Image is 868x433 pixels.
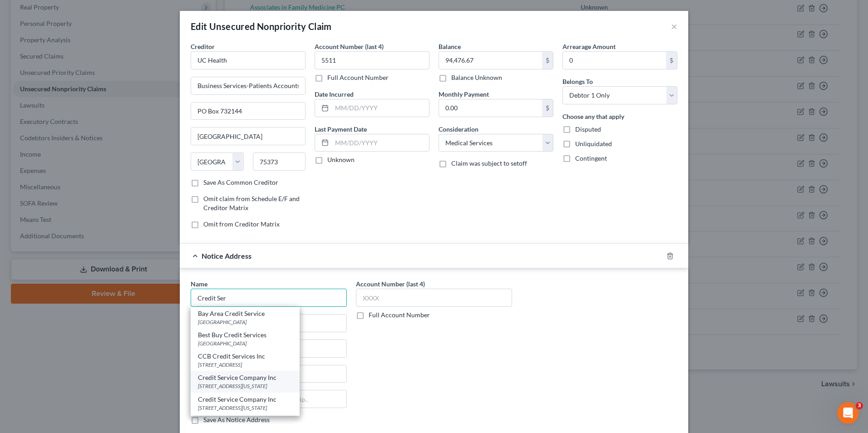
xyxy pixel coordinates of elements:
[198,382,292,390] div: [STREET_ADDRESS][US_STATE]
[273,390,347,408] input: Enter zip..
[191,289,347,307] input: Search by name...
[856,402,863,409] span: 3
[198,340,292,347] div: [GEOGRAPHIC_DATA]
[575,154,607,162] span: Contingent
[191,77,305,94] input: Enter address...
[198,404,292,412] div: [STREET_ADDRESS][US_STATE]
[198,352,292,361] div: CCB Credit Services Inc
[562,112,624,121] label: Choose any that apply
[315,89,354,99] label: Date Incurred
[198,318,292,326] div: [GEOGRAPHIC_DATA]
[198,373,292,382] div: Credit Service Company Inc
[666,52,677,69] div: $
[315,51,429,69] input: XXXX
[327,155,355,164] label: Unknown
[439,99,542,117] input: 0.00
[198,330,292,340] div: Best Buy Credit Services
[203,220,280,228] span: Omit from Creditor Matrix
[191,128,305,145] input: Enter city...
[191,103,305,120] input: Apt, Suite, etc...
[451,73,502,82] label: Balance Unknown
[202,251,252,260] span: Notice Address
[191,43,215,50] span: Creditor
[439,124,478,134] label: Consideration
[198,361,292,369] div: [STREET_ADDRESS]
[451,159,527,167] span: Claim was subject to setoff
[198,395,292,404] div: Credit Service Company Inc
[253,153,306,171] input: Enter zip...
[332,99,429,117] input: MM/DD/YYYY
[671,21,677,32] button: ×
[203,195,300,212] span: Omit claim from Schedule E/F and Creditor Matrix
[575,125,601,133] span: Disputed
[315,42,384,51] label: Account Number (last 4)
[327,73,389,82] label: Full Account Number
[191,20,332,33] div: Edit Unsecured Nonpriority Claim
[542,52,553,69] div: $
[439,52,542,69] input: 0.00
[439,42,461,51] label: Balance
[191,51,306,69] input: Search creditor by name...
[332,134,429,152] input: MM/DD/YYYY
[562,42,616,51] label: Arrearage Amount
[575,140,612,148] span: Unliquidated
[369,310,430,320] label: Full Account Number
[198,309,292,318] div: Bay Area Credit Service
[542,99,553,117] div: $
[837,402,859,424] iframe: Intercom live chat
[356,279,425,289] label: Account Number (last 4)
[203,178,278,187] label: Save As Common Creditor
[439,89,489,99] label: Monthly Payment
[315,124,367,134] label: Last Payment Date
[203,415,270,424] label: Save As Notice Address
[563,52,666,69] input: 0.00
[191,280,207,288] span: Name
[356,289,512,307] input: XXXX
[562,78,593,85] span: Belongs To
